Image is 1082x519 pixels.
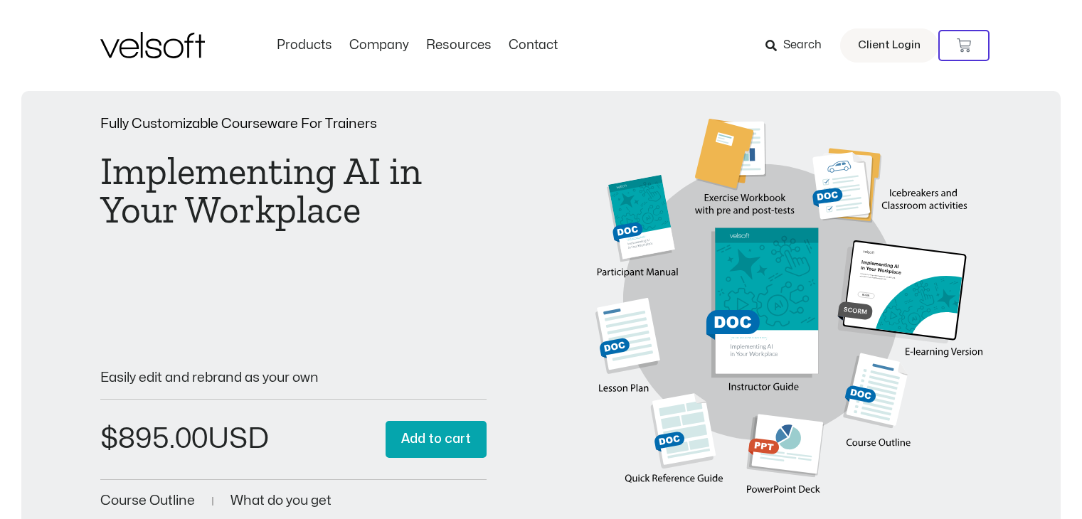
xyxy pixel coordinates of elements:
[500,38,566,53] a: ContactMenu Toggle
[268,38,341,53] a: ProductsMenu Toggle
[100,117,487,131] p: Fully Customizable Courseware For Trainers
[595,119,982,510] img: Second Product Image
[765,33,832,58] a: Search
[783,36,822,55] span: Search
[268,38,566,53] nav: Menu
[100,371,487,385] p: Easily edit and rebrand as your own
[418,38,500,53] a: ResourcesMenu Toggle
[100,425,118,453] span: $
[386,421,487,459] button: Add to cart
[100,152,487,229] h1: Implementing AI in Your Workplace
[100,494,195,508] a: Course Outline
[100,32,205,58] img: Velsoft Training Materials
[840,28,938,63] a: Client Login
[341,38,418,53] a: CompanyMenu Toggle
[230,494,332,508] a: What do you get
[100,425,208,453] bdi: 895.00
[858,36,921,55] span: Client Login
